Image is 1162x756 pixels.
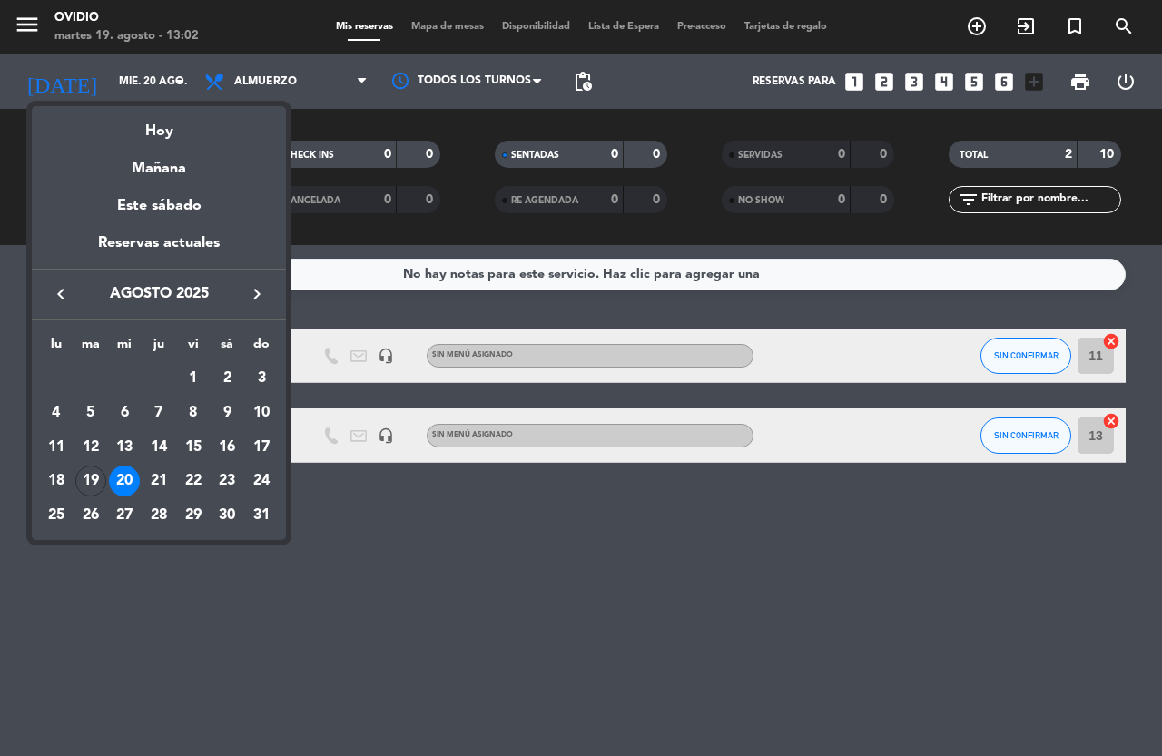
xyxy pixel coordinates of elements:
div: 8 [178,398,209,428]
div: 30 [212,500,242,531]
td: 15 de agosto de 2025 [176,430,211,465]
td: 28 de agosto de 2025 [142,498,176,533]
td: 29 de agosto de 2025 [176,498,211,533]
i: keyboard_arrow_left [50,283,72,305]
div: Mañana [32,143,286,181]
td: 24 de agosto de 2025 [244,464,279,498]
div: 5 [75,398,106,428]
td: 16 de agosto de 2025 [211,430,245,465]
div: 11 [41,432,72,463]
span: agosto 2025 [77,282,241,306]
div: 7 [143,398,174,428]
div: 12 [75,432,106,463]
div: Este sábado [32,181,286,231]
div: 4 [41,398,72,428]
div: 3 [246,363,277,394]
td: 27 de agosto de 2025 [107,498,142,533]
td: 19 de agosto de 2025 [74,464,108,498]
i: keyboard_arrow_right [246,283,268,305]
td: 17 de agosto de 2025 [244,430,279,465]
td: 22 de agosto de 2025 [176,464,211,498]
td: 25 de agosto de 2025 [39,498,74,533]
td: 14 de agosto de 2025 [142,430,176,465]
th: jueves [142,334,176,362]
td: 23 de agosto de 2025 [211,464,245,498]
div: 15 [178,432,209,463]
div: 23 [212,466,242,496]
div: 18 [41,466,72,496]
div: 2 [212,363,242,394]
div: 20 [109,466,140,496]
th: viernes [176,334,211,362]
td: 13 de agosto de 2025 [107,430,142,465]
td: 6 de agosto de 2025 [107,396,142,430]
div: 6 [109,398,140,428]
td: 11 de agosto de 2025 [39,430,74,465]
td: 20 de agosto de 2025 [107,464,142,498]
td: 9 de agosto de 2025 [211,396,245,430]
td: 2 de agosto de 2025 [211,361,245,396]
div: 10 [246,398,277,428]
div: 13 [109,432,140,463]
td: 1 de agosto de 2025 [176,361,211,396]
div: 22 [178,466,209,496]
button: keyboard_arrow_right [241,282,273,306]
td: 31 de agosto de 2025 [244,498,279,533]
div: 16 [212,432,242,463]
td: 26 de agosto de 2025 [74,498,108,533]
td: AGO. [39,361,176,396]
td: 30 de agosto de 2025 [211,498,245,533]
th: lunes [39,334,74,362]
div: 14 [143,432,174,463]
div: 28 [143,500,174,531]
div: 26 [75,500,106,531]
div: Hoy [32,106,286,143]
td: 5 de agosto de 2025 [74,396,108,430]
th: domingo [244,334,279,362]
div: Reservas actuales [32,231,286,269]
button: keyboard_arrow_left [44,282,77,306]
th: sábado [211,334,245,362]
div: 1 [178,363,209,394]
td: 8 de agosto de 2025 [176,396,211,430]
div: 19 [75,466,106,496]
td: 7 de agosto de 2025 [142,396,176,430]
div: 21 [143,466,174,496]
div: 9 [212,398,242,428]
th: miércoles [107,334,142,362]
td: 21 de agosto de 2025 [142,464,176,498]
td: 12 de agosto de 2025 [74,430,108,465]
div: 24 [246,466,277,496]
td: 4 de agosto de 2025 [39,396,74,430]
div: 29 [178,500,209,531]
div: 27 [109,500,140,531]
th: martes [74,334,108,362]
div: 31 [246,500,277,531]
div: 25 [41,500,72,531]
td: 10 de agosto de 2025 [244,396,279,430]
td: 18 de agosto de 2025 [39,464,74,498]
td: 3 de agosto de 2025 [244,361,279,396]
div: 17 [246,432,277,463]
